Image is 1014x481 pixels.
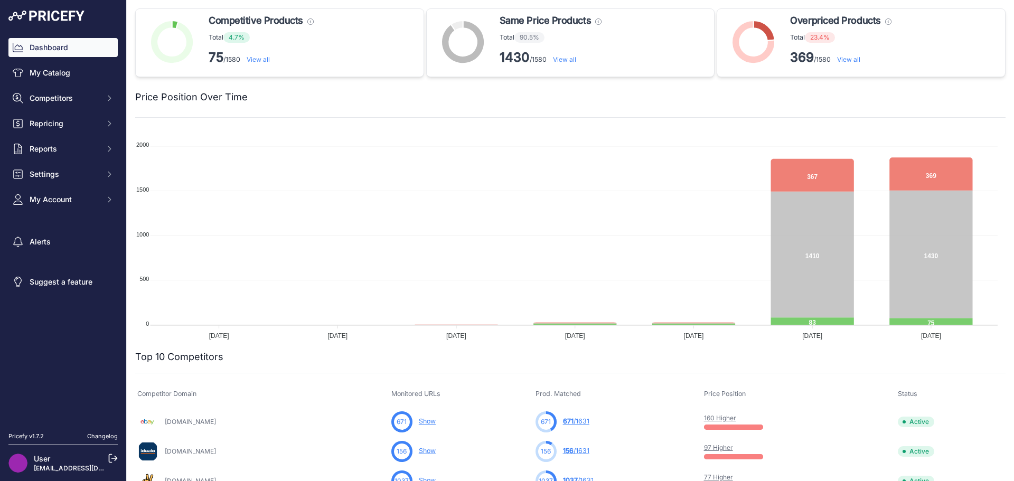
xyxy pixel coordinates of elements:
[563,447,589,455] a: 156/1631
[790,32,891,43] p: Total
[8,11,84,21] img: Pricefy Logo
[837,55,860,63] a: View all
[30,169,99,180] span: Settings
[165,418,216,426] a: [DOMAIN_NAME]
[165,447,216,455] a: [DOMAIN_NAME]
[898,417,934,427] span: Active
[419,417,436,425] a: Show
[790,13,880,28] span: Overpriced Products
[8,38,118,419] nav: Sidebar
[209,332,229,339] tspan: [DATE]
[790,49,891,66] p: /1580
[704,444,733,451] a: 97 Higher
[565,332,585,339] tspan: [DATE]
[391,390,440,398] span: Monitored URLs
[563,417,574,425] span: 671
[898,446,934,457] span: Active
[30,93,99,103] span: Competitors
[704,414,736,422] a: 160 Higher
[8,190,118,209] button: My Account
[136,142,149,148] tspan: 2000
[30,144,99,154] span: Reports
[139,276,149,282] tspan: 500
[34,464,144,472] a: [EMAIL_ADDRESS][DOMAIN_NAME]
[790,50,814,65] strong: 369
[136,231,149,238] tspan: 1000
[500,13,591,28] span: Same Price Products
[8,432,44,441] div: Pricefy v1.7.2
[397,447,407,456] span: 156
[541,447,551,456] span: 156
[536,390,581,398] span: Prod. Matched
[209,13,303,28] span: Competitive Products
[8,165,118,184] button: Settings
[802,332,822,339] tspan: [DATE]
[500,50,530,65] strong: 1430
[8,139,118,158] button: Reports
[137,390,196,398] span: Competitor Domain
[8,63,118,82] a: My Catalog
[87,432,118,440] a: Changelog
[446,332,466,339] tspan: [DATE]
[136,186,149,193] tspan: 1500
[327,332,348,339] tspan: [DATE]
[563,447,574,455] span: 156
[8,114,118,133] button: Repricing
[223,32,250,43] span: 4.7%
[135,350,223,364] h2: Top 10 Competitors
[209,50,223,65] strong: 75
[898,390,917,398] span: Status
[209,49,314,66] p: /1580
[146,320,149,327] tspan: 0
[921,332,941,339] tspan: [DATE]
[805,32,835,43] span: 23.4%
[419,447,436,455] a: Show
[514,32,544,43] span: 90.5%
[30,118,99,129] span: Repricing
[135,90,248,105] h2: Price Position Over Time
[563,417,589,425] a: 671/1631
[8,89,118,108] button: Competitors
[247,55,270,63] a: View all
[553,55,576,63] a: View all
[500,32,602,43] p: Total
[704,390,746,398] span: Price Position
[8,38,118,57] a: Dashboard
[30,194,99,205] span: My Account
[500,49,602,66] p: /1580
[34,454,50,463] a: User
[684,332,704,339] tspan: [DATE]
[209,32,314,43] p: Total
[8,272,118,291] a: Suggest a feature
[8,232,118,251] a: Alerts
[397,417,407,427] span: 671
[541,417,551,427] span: 671
[704,473,733,481] a: 77 Higher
